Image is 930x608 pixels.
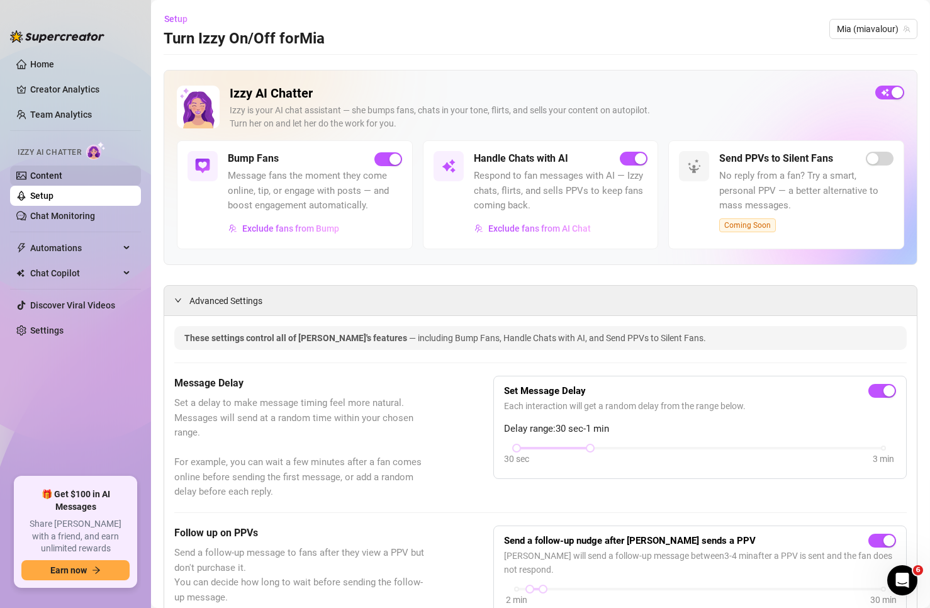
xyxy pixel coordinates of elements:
[195,159,210,174] img: svg%3e
[228,218,340,239] button: Exclude fans from Bump
[30,59,54,69] a: Home
[228,151,279,166] h5: Bump Fans
[409,333,706,343] span: — including Bump Fans, Handle Chats with AI, and Send PPVs to Silent Fans.
[174,296,182,304] span: expanded
[873,452,894,466] div: 3 min
[92,566,101,575] span: arrow-right
[30,79,131,99] a: Creator Analytics
[21,488,130,513] span: 🎁 Get $100 in AI Messages
[174,546,430,605] span: Send a follow-up message to fans after they view a PPV but don't purchase it. You can decide how ...
[10,30,104,43] img: logo-BBDzfeDw.svg
[228,169,402,213] span: Message fans the moment they come online, tip, or engage with posts — and boost engagement automa...
[16,243,26,253] span: thunderbolt
[30,263,120,283] span: Chat Copilot
[870,593,897,607] div: 30 min
[504,452,529,466] div: 30 sec
[441,159,456,174] img: svg%3e
[488,223,591,234] span: Exclude fans from AI Chat
[506,593,527,607] div: 2 min
[174,293,189,307] div: expanded
[474,218,591,239] button: Exclude fans from AI Chat
[21,560,130,580] button: Earn nowarrow-right
[719,169,894,213] span: No reply from a fan? Try a smart, personal PPV — a better alternative to mass messages.
[174,396,430,500] span: Set a delay to make message timing feel more natural. Messages will send at a random time within ...
[16,269,25,278] img: Chat Copilot
[719,218,776,232] span: Coming Soon
[30,211,95,221] a: Chat Monitoring
[30,238,120,258] span: Automations
[86,142,106,160] img: AI Chatter
[30,191,53,201] a: Setup
[474,169,648,213] span: Respond to fan messages with AI — Izzy chats, flirts, and sells PPVs to keep fans coming back.
[228,224,237,233] img: svg%3e
[21,518,130,555] span: Share [PERSON_NAME] with a friend, and earn unlimited rewards
[50,565,87,575] span: Earn now
[164,29,325,49] h3: Turn Izzy On/Off for Mia
[189,294,262,308] span: Advanced Settings
[164,9,198,29] button: Setup
[174,376,430,391] h5: Message Delay
[887,565,917,595] iframe: Intercom live chat
[686,159,702,174] img: svg%3e
[837,20,910,38] span: Mia (miavalour)
[18,147,81,159] span: Izzy AI Chatter
[230,86,865,101] h2: Izzy AI Chatter
[474,151,568,166] h5: Handle Chats with AI
[30,300,115,310] a: Discover Viral Videos
[504,549,896,577] span: [PERSON_NAME] will send a follow-up message between 3 - 4 min after a PPV is sent and the fan doe...
[504,399,896,413] span: Each interaction will get a random delay from the range below.
[242,223,339,234] span: Exclude fans from Bump
[30,325,64,335] a: Settings
[719,151,833,166] h5: Send PPVs to Silent Fans
[504,385,586,397] strong: Set Message Delay
[903,25,910,33] span: team
[164,14,188,24] span: Setup
[30,171,62,181] a: Content
[30,110,92,120] a: Team Analytics
[504,422,896,437] span: Delay range: 30 sec - 1 min
[184,333,409,343] span: These settings control all of [PERSON_NAME]'s features
[913,565,923,575] span: 6
[504,535,756,546] strong: Send a follow-up nudge after [PERSON_NAME] sends a PPV
[177,86,220,128] img: Izzy AI Chatter
[474,224,483,233] img: svg%3e
[230,104,865,130] div: Izzy is your AI chat assistant — she bumps fans, chats in your tone, flirts, and sells your conte...
[174,526,430,541] h5: Follow up on PPVs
